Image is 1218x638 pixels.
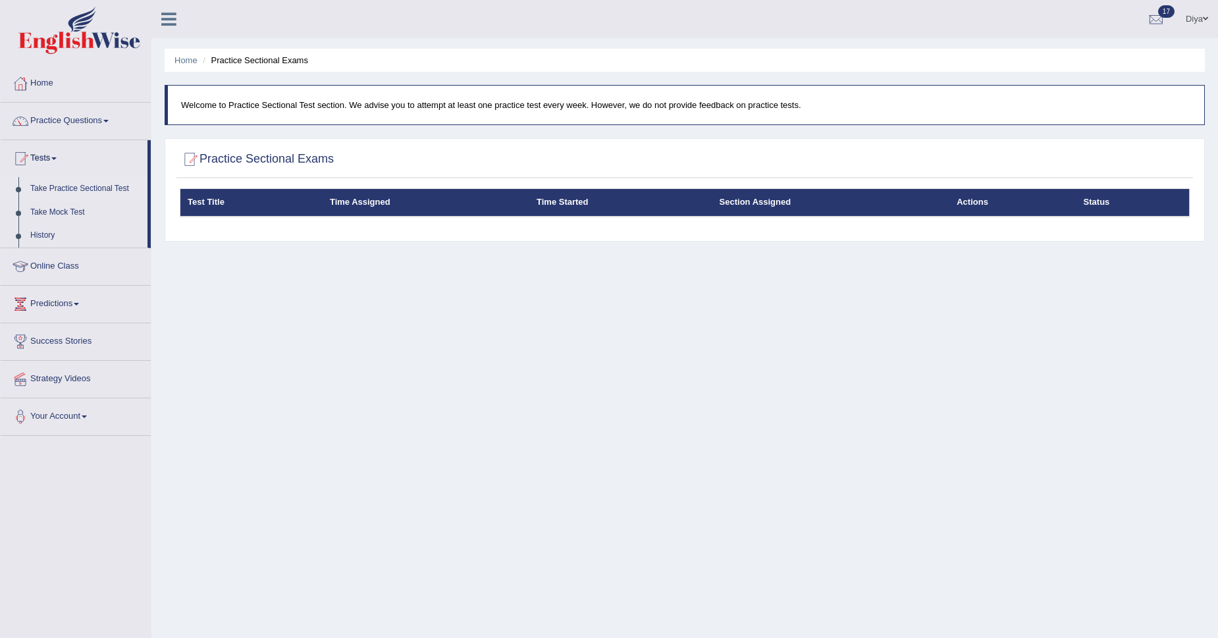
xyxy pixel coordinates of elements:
a: Online Class [1,248,151,281]
th: Test Title [180,189,323,217]
a: Take Mock Test [24,201,147,225]
th: Status [1076,189,1190,217]
a: Take Practice Sectional Test [24,177,147,201]
th: Time Started [529,189,712,217]
a: Home [174,55,198,65]
th: Actions [949,189,1076,217]
a: Your Account [1,398,151,431]
a: Practice Questions [1,103,151,136]
a: Home [1,65,151,98]
a: Success Stories [1,323,151,356]
th: Section Assigned [712,189,950,217]
a: Strategy Videos [1,361,151,394]
li: Practice Sectional Exams [199,54,308,66]
p: Welcome to Practice Sectional Test section. We advise you to attempt at least one practice test e... [181,99,1191,111]
th: Time Assigned [323,189,529,217]
a: History [24,224,147,248]
a: Predictions [1,286,151,319]
a: Tests [1,140,147,173]
h2: Practice Sectional Exams [180,149,334,169]
span: 17 [1158,5,1175,18]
